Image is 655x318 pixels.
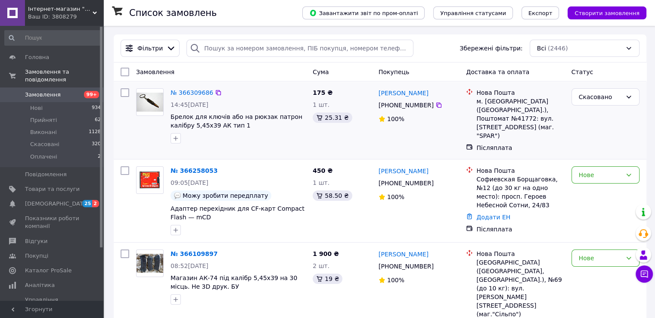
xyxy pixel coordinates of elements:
[466,69,529,75] span: Доставка та оплата
[313,274,342,284] div: 19 ₴
[379,250,428,259] a: [PERSON_NAME]
[186,40,413,57] input: Пошук за номером замовлення, ПІБ покупця, номером телефону, Email, номером накладної
[313,250,339,257] span: 1 900 ₴
[476,143,564,152] div: Післяплата
[522,6,559,19] button: Експорт
[25,267,71,274] span: Каталог ProSale
[28,5,93,13] span: Інтернет-магазин "Капрал"
[387,115,404,122] span: 100%
[313,190,352,201] div: 58.50 ₴
[84,91,99,98] span: 99+
[459,44,522,53] span: Збережені фільтри:
[137,44,163,53] span: Фільтри
[25,296,80,312] span: Управління сайтом
[136,249,164,277] a: Фото товару
[574,10,639,16] span: Створити замовлення
[579,253,622,263] div: Нове
[30,128,57,136] span: Виконані
[313,262,329,269] span: 2 шт.
[476,225,564,234] div: Післяплата
[476,88,564,97] div: Нова Пошта
[25,53,49,61] span: Головна
[568,6,646,19] button: Створити замовлення
[25,68,103,84] span: Замовлення та повідомлення
[433,6,513,19] button: Управління статусами
[136,166,164,194] a: Фото товару
[559,9,646,16] a: Створити замовлення
[309,9,418,17] span: Завантажити звіт по пром-оплаті
[379,69,409,75] span: Покупець
[98,153,101,161] span: 2
[313,89,332,96] span: 175 ₴
[440,10,506,16] span: Управління статусами
[171,205,304,221] a: Адаптер перехідник для CF-карт Compact Flash — mCD
[476,97,564,140] div: м. [GEOGRAPHIC_DATA] ([GEOGRAPHIC_DATA].), Поштомат №41772: вул. [STREET_ADDRESS] (маг. "SPAR")
[137,168,163,192] img: Фото товару
[136,88,164,116] a: Фото товару
[137,93,163,112] img: Фото товару
[92,140,101,148] span: 320
[25,171,67,178] span: Повідомлення
[171,262,208,269] span: 08:52[DATE]
[476,249,564,258] div: Нова Пошта
[476,166,564,175] div: Нова Пошта
[25,200,89,208] span: [DEMOGRAPHIC_DATA]
[377,260,435,272] div: [PHONE_NUMBER]
[548,45,568,52] span: (2446)
[379,89,428,97] a: [PERSON_NAME]
[171,167,217,174] a: № 366258053
[171,89,213,96] a: № 366309686
[377,177,435,189] div: [PHONE_NUMBER]
[171,250,217,257] a: № 366109897
[171,101,208,108] span: 14:45[DATE]
[25,237,47,245] span: Відгуки
[30,153,57,161] span: Оплачені
[636,265,653,283] button: Чат з покупцем
[25,185,80,193] span: Товари та послуги
[302,6,425,19] button: Завантажити звіт по пром-оплаті
[171,274,297,290] a: Магазин АК-74 під калібр 5,45х39 на 30 місць. Не 3D друк. БУ
[313,69,329,75] span: Cума
[528,10,553,16] span: Експорт
[30,116,57,124] span: Прийняті
[183,192,268,199] span: Можу зробити передплату
[25,281,55,289] span: Аналітика
[476,175,564,209] div: Софиевская Борщаговка, №12 (до 30 кг на одно место): просп. Героев Небесной Сотни, 24/83
[89,128,101,136] span: 1128
[82,200,92,207] span: 25
[129,8,217,18] h1: Список замовлень
[313,179,329,186] span: 1 шт.
[476,214,510,221] a: Додати ЕН
[387,277,404,284] span: 100%
[171,113,302,129] a: Брелок для ключів або на рюкзак патрон калібру 5,45х39 АК тип 1
[313,101,329,108] span: 1 шт.
[92,200,99,207] span: 2
[313,167,332,174] span: 450 ₴
[377,99,435,111] div: [PHONE_NUMBER]
[30,140,59,148] span: Скасовані
[30,104,43,112] span: Нові
[137,254,163,273] img: Фото товару
[537,44,546,53] span: Всі
[379,167,428,175] a: [PERSON_NAME]
[25,91,61,99] span: Замовлення
[28,13,103,21] div: Ваш ID: 3808279
[4,30,102,46] input: Пошук
[174,192,181,199] img: :speech_balloon:
[579,92,622,102] div: Скасовано
[95,116,101,124] span: 62
[387,193,404,200] span: 100%
[579,170,622,180] div: Нове
[25,215,80,230] span: Показники роботи компанії
[571,69,593,75] span: Статус
[92,104,101,112] span: 934
[171,179,208,186] span: 09:05[DATE]
[136,69,174,75] span: Замовлення
[313,112,352,123] div: 25.31 ₴
[25,252,48,260] span: Покупці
